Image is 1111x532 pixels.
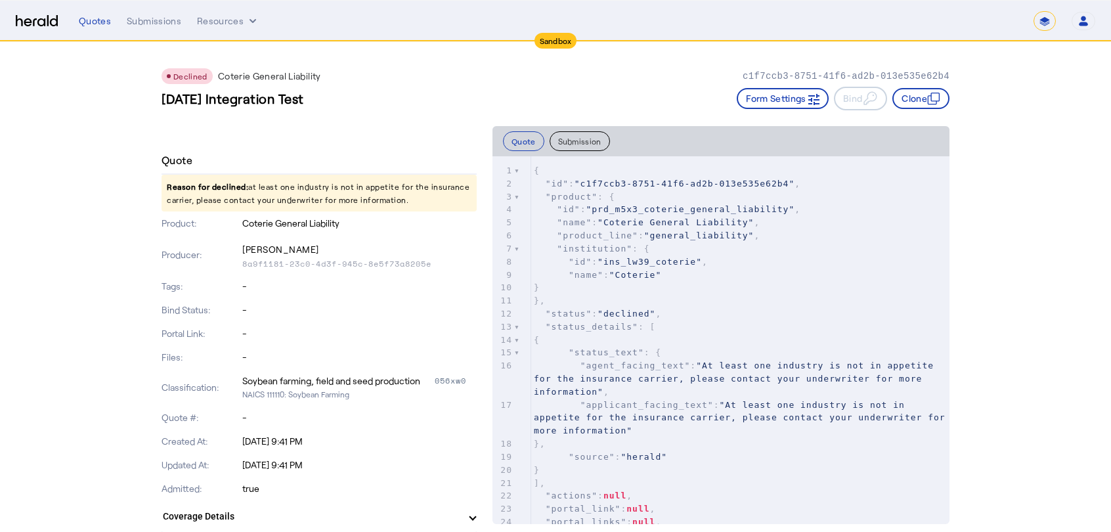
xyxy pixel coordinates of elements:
[550,131,610,151] button: Submission
[534,322,655,332] span: : [
[598,309,655,319] span: "declined"
[492,359,514,372] div: 16
[435,374,477,388] div: 056xw0
[242,458,477,472] p: [DATE] 9:41 PM
[162,458,240,472] p: Updated At:
[492,190,514,204] div: 3
[534,309,661,319] span: : ,
[534,361,940,397] span: : ,
[534,231,760,240] span: : ,
[586,204,795,214] span: "prd_m5x3_coterie_general_liability"
[546,491,598,500] span: "actions"
[242,374,420,388] div: Soybean farming, field and seed production
[598,257,702,267] span: "ins_lw39_coterie"
[242,240,477,259] p: [PERSON_NAME]
[162,280,240,293] p: Tags:
[492,334,514,347] div: 14
[242,259,477,269] p: 8a9f1181-23c0-4d3f-945c-8e5f73a8205e
[492,451,514,464] div: 19
[242,435,477,448] p: [DATE] 9:41 PM
[557,231,638,240] span: "product_line"
[16,15,58,28] img: Herald Logo
[492,269,514,282] div: 9
[737,88,829,109] button: Form Settings
[162,435,240,448] p: Created At:
[546,322,638,332] span: "status_details"
[557,244,632,254] span: "institution"
[242,482,477,495] p: true
[534,282,540,292] span: }
[743,70,949,83] p: c1f7ccb3-8751-41f6-ad2b-013e535e62b4
[162,152,192,168] h4: Quote
[162,175,477,211] p: at least one industry is not in appetite for the insurance carrier, please contact your underwrit...
[492,229,514,242] div: 6
[492,177,514,190] div: 2
[534,400,951,436] span: "At least one industry is not in appetite for the insurance carrier, please contact your underwri...
[492,242,514,255] div: 7
[534,478,546,488] span: ],
[242,280,477,293] p: -
[492,489,514,502] div: 22
[892,88,949,109] button: Clone
[492,216,514,229] div: 5
[534,192,615,202] span: : {
[242,327,477,340] p: -
[492,502,514,516] div: 23
[492,294,514,307] div: 11
[218,70,321,83] p: Coterie General Liability
[534,166,540,175] span: {
[534,491,632,500] span: : ,
[534,296,546,305] span: },
[173,72,207,81] span: Declined
[534,217,760,227] span: : ,
[534,400,951,436] span: :
[127,14,181,28] div: Submissions
[644,231,754,240] span: "general_liability"
[492,156,949,524] herald-code-block: quote
[534,335,540,345] span: {
[492,203,514,216] div: 4
[546,179,569,188] span: "id"
[163,510,460,523] mat-panel-title: Coverage Details
[569,257,592,267] span: "id"
[626,504,649,514] span: null
[162,327,240,340] p: Portal Link:
[167,182,248,191] span: Reason for declined:
[632,517,655,527] span: null
[242,217,477,230] p: Coterie General Liability
[546,192,598,202] span: "product"
[492,399,514,412] div: 17
[534,347,661,357] span: : {
[534,257,708,267] span: : ,
[197,14,259,28] button: Resources dropdown menu
[834,87,887,110] button: Bind
[492,321,514,334] div: 13
[162,482,240,495] p: Admitted:
[162,89,304,108] h3: [DATE] Integration Test
[534,504,655,514] span: : ,
[569,347,644,357] span: "status_text"
[546,504,621,514] span: "portal_link"
[492,477,514,490] div: 21
[534,517,661,527] span: : ,
[162,217,240,230] p: Product:
[569,270,603,280] span: "name"
[546,309,592,319] span: "status"
[162,411,240,424] p: Quote #:
[492,255,514,269] div: 8
[534,244,650,254] span: : {
[79,14,111,28] div: Quotes
[534,204,800,214] span: : ,
[492,307,514,321] div: 12
[621,452,667,462] span: "herald"
[580,400,714,410] span: "applicant_facing_text"
[492,464,514,477] div: 20
[492,164,514,177] div: 1
[162,248,240,261] p: Producer:
[534,439,546,449] span: },
[242,303,477,317] p: -
[557,204,580,214] span: "id"
[534,270,661,280] span: :
[603,491,626,500] span: null
[242,388,477,401] p: NAICS 111110: Soybean Farming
